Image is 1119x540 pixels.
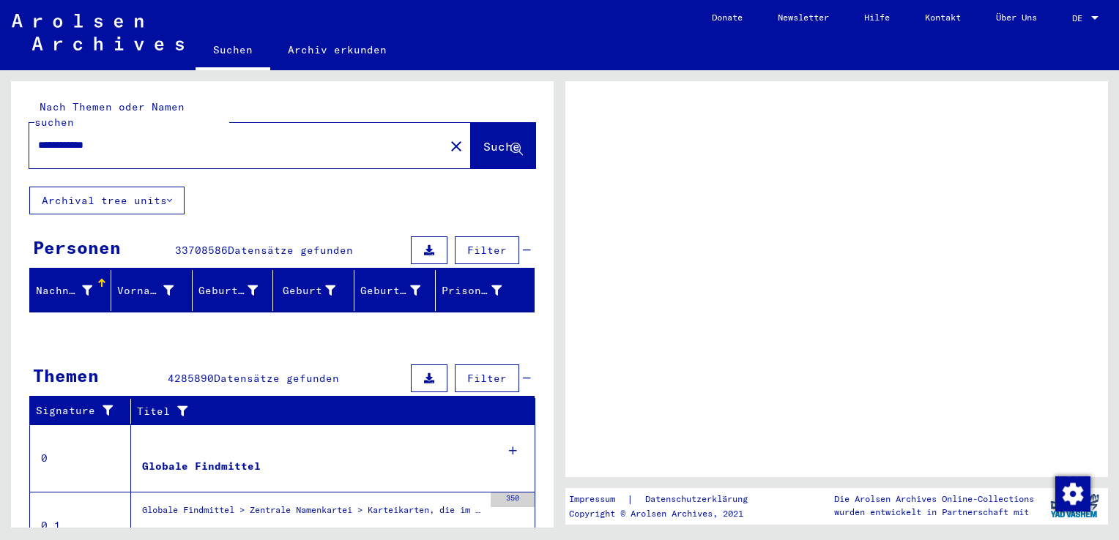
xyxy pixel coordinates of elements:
div: Geburtsdatum [360,279,439,302]
button: Filter [455,364,519,392]
p: Copyright © Arolsen Archives, 2021 [569,507,765,520]
mat-header-cell: Nachname [30,270,111,311]
div: Geburtsname [198,279,277,302]
div: | [569,492,765,507]
span: Filter [467,244,507,257]
div: Geburt‏ [279,279,354,302]
div: Zustimmung ändern [1055,476,1090,511]
div: 350 [491,492,535,507]
p: wurden entwickelt in Partnerschaft mit [834,506,1034,519]
span: 4285890 [168,372,214,385]
span: 33708586 [175,244,228,257]
span: Suche [483,139,520,154]
div: Vorname [117,283,174,299]
mat-header-cell: Geburtsname [193,270,274,311]
button: Clear [442,131,471,160]
span: DE [1072,13,1088,23]
div: Personen [33,234,121,260]
span: Filter [467,372,507,385]
div: Globale Findmittel > Zentrale Namenkartei > Karteikarten, die im Rahmen der sequentiellen Massend... [142,503,483,524]
a: Datenschutzerklärung [633,492,765,507]
div: Vorname [117,279,192,302]
mat-header-cell: Vorname [111,270,193,311]
a: Archiv erkunden [270,32,404,67]
mat-label: Nach Themen oder Namen suchen [34,100,185,129]
mat-header-cell: Prisoner # [436,270,534,311]
div: Prisoner # [442,279,520,302]
div: Nachname [36,279,111,302]
a: Suchen [196,32,270,70]
div: Prisoner # [442,283,502,299]
span: Datensätze gefunden [228,244,353,257]
div: Signature [36,400,134,423]
td: 0 [30,424,131,492]
div: Titel [137,400,521,423]
img: yv_logo.png [1047,487,1102,524]
img: Arolsen_neg.svg [12,14,184,50]
button: Filter [455,236,519,264]
div: Titel [137,404,506,419]
img: Zustimmung ändern [1055,476,1090,511]
mat-icon: close [447,138,465,155]
div: Signature [36,403,119,419]
a: Impressum [569,492,627,507]
p: Die Arolsen Archives Online-Collections [834,492,1034,506]
div: Geburtsdatum [360,283,420,299]
div: Nachname [36,283,92,299]
button: Archival tree units [29,187,185,214]
mat-header-cell: Geburt‏ [273,270,354,311]
div: Themen [33,362,99,389]
div: Geburtsname [198,283,259,299]
button: Suche [471,123,535,168]
div: Globale Findmittel [142,459,261,474]
span: Datensätze gefunden [214,372,339,385]
mat-header-cell: Geburtsdatum [354,270,436,311]
div: Geburt‏ [279,283,335,299]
